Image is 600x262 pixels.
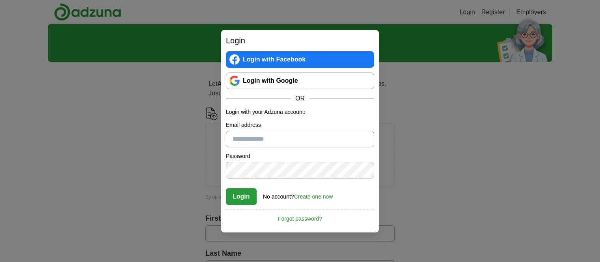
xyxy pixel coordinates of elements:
label: Email address [226,121,374,129]
button: Login [226,188,257,205]
a: Create one now [294,193,333,200]
div: No account? [263,188,333,201]
label: Password [226,152,374,160]
a: Forgot password? [226,210,374,223]
a: Login with Google [226,72,374,89]
p: Login with your Adzuna account: [226,108,374,116]
a: Login with Facebook [226,51,374,68]
h2: Login [226,35,374,46]
span: OR [291,94,309,103]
